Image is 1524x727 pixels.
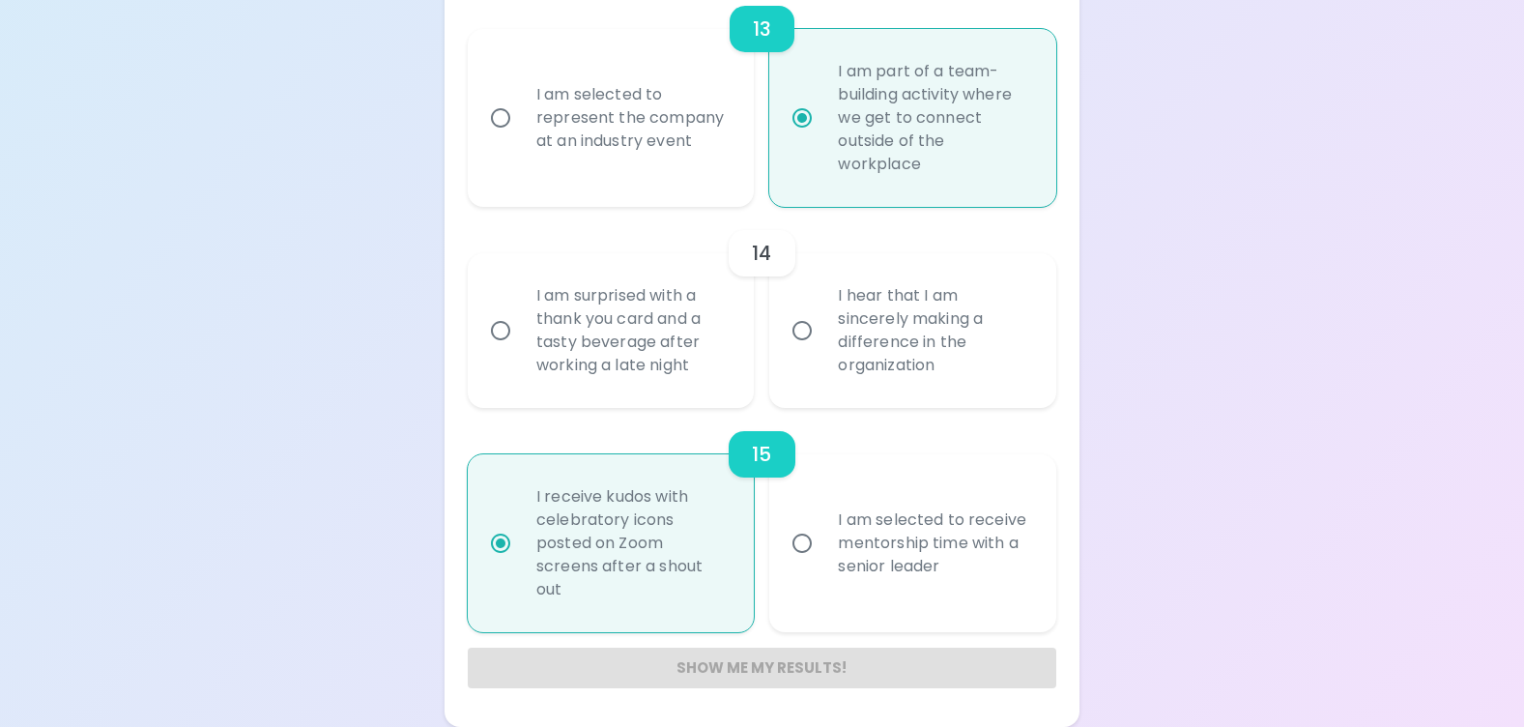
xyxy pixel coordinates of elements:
h6: 14 [752,238,771,269]
div: choice-group-check [468,408,1056,632]
div: I am selected to receive mentorship time with a senior leader [822,485,1046,601]
div: I receive kudos with celebratory icons posted on Zoom screens after a shout out [521,462,744,625]
div: I am surprised with a thank you card and a tasty beverage after working a late night [521,261,744,400]
div: I am selected to represent the company at an industry event [521,60,744,176]
h6: 13 [753,14,771,44]
h6: 15 [752,439,771,470]
div: I hear that I am sincerely making a difference in the organization [822,261,1046,400]
div: I am part of a team-building activity where we get to connect outside of the workplace [822,37,1046,199]
div: choice-group-check [468,207,1056,408]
